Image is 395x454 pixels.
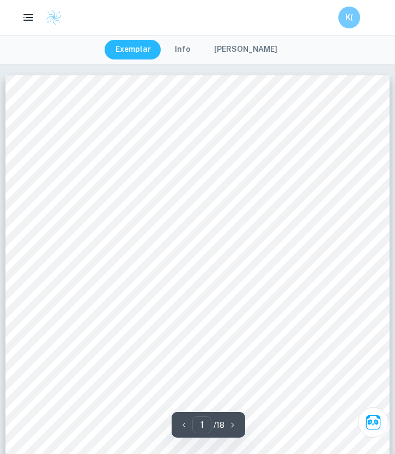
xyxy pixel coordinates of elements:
img: Clastify logo [46,9,62,26]
p: / 18 [214,419,224,431]
button: K( [338,7,360,28]
button: [PERSON_NAME] [203,40,288,59]
button: Info [164,40,201,59]
h6: K( [343,11,356,23]
button: Exemplar [105,40,162,59]
a: Clastify logo [39,9,62,26]
button: Ask Clai [358,407,388,438]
